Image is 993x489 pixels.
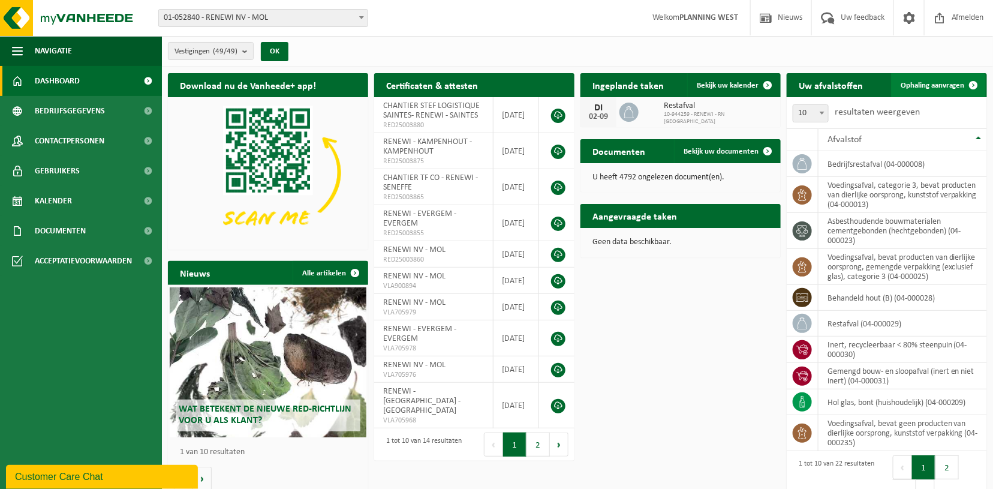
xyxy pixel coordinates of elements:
span: RED25003865 [383,193,484,202]
td: [DATE] [494,205,539,241]
h2: Certificaten & attesten [374,73,490,97]
span: RENEWI NV - MOL [383,245,446,254]
button: 1 [503,433,526,457]
button: OK [261,42,288,61]
strong: PLANNING WEST [679,13,738,22]
iframe: chat widget [6,463,200,489]
span: VLA705979 [383,308,484,317]
td: inert, recycleerbaar < 80% steenpuin (04-000030) [819,337,987,363]
count: (49/49) [213,47,237,55]
span: CHANTIER STEF LOGISTIQUE SAINTES- RENEWI - SAINTES [383,101,480,120]
span: CHANTIER TF CO - RENEWI - SENEFFE [383,173,478,192]
button: Previous [484,433,503,457]
span: RENEWI - EVERGEM - EVERGEM [383,209,456,228]
h2: Aangevraagde taken [580,204,689,227]
a: Alle artikelen [293,261,367,285]
p: Geen data beschikbaar. [592,238,769,247]
span: RED25003855 [383,229,484,238]
span: Vestigingen [174,43,237,61]
span: Navigatie [35,36,72,66]
span: Ophaling aanvragen [901,82,965,89]
span: RENEWI NV - MOL [383,361,446,370]
span: Gebruikers [35,156,80,186]
h2: Nieuws [168,261,222,284]
td: [DATE] [494,383,539,428]
span: 10 [793,104,829,122]
span: RED25003875 [383,157,484,166]
h2: Uw afvalstoffen [787,73,875,97]
span: VLA705978 [383,344,484,353]
td: [DATE] [494,268,539,294]
td: [DATE] [494,169,539,205]
span: 10-944259 - RENEWI - RN [GEOGRAPHIC_DATA] [664,111,775,125]
td: behandeld hout (B) (04-000028) [819,285,987,311]
h2: Ingeplande taken [580,73,676,97]
td: voedingsafval, categorie 3, bevat producten van dierlijke oorsprong, kunststof verpakking (04-000... [819,177,987,213]
td: gemengd bouw- en sloopafval (inert en niet inert) (04-000031) [819,363,987,389]
td: [DATE] [494,356,539,383]
span: Dashboard [35,66,80,96]
td: voedingsafval, bevat geen producten van dierlijke oorsprong, kunststof verpakking (04-000235) [819,415,987,451]
td: voedingsafval, bevat producten van dierlijke oorsprong, gemengde verpakking (exclusief glas), cat... [819,249,987,285]
a: Ophaling aanvragen [891,73,986,97]
span: Kalender [35,186,72,216]
td: restafval (04-000029) [819,311,987,337]
span: Documenten [35,216,86,246]
td: asbesthoudende bouwmaterialen cementgebonden (hechtgebonden) (04-000023) [819,213,987,249]
span: Afvalstof [827,135,862,145]
span: VLA705976 [383,370,484,380]
button: Previous [893,455,912,479]
div: 02-09 [586,113,610,121]
p: U heeft 4792 ongelezen document(en). [592,173,769,182]
span: VLA705968 [383,416,484,425]
span: Bekijk uw kalender [697,82,759,89]
div: 1 tot 10 van 14 resultaten [380,431,462,458]
td: [DATE] [494,133,539,169]
span: Restafval [664,101,775,111]
span: RENEWI - EVERGEM - EVERGEM [383,325,456,343]
span: 10 [793,105,828,122]
span: Contactpersonen [35,126,104,156]
a: Bekijk uw documenten [674,139,780,163]
td: [DATE] [494,294,539,320]
button: Next [550,433,568,457]
button: Vestigingen(49/49) [168,42,254,60]
a: Bekijk uw kalender [687,73,780,97]
a: Wat betekent de nieuwe RED-richtlijn voor u als klant? [170,287,366,437]
span: RENEWI NV - MOL [383,298,446,307]
div: DI [586,103,610,113]
span: RENEWI NV - MOL [383,272,446,281]
span: RENEWI - [GEOGRAPHIC_DATA] - [GEOGRAPHIC_DATA] [383,387,461,415]
span: RENEWI - KAMPENHOUT - KAMPENHOUT [383,137,472,156]
span: 01-052840 - RENEWI NV - MOL [158,9,368,27]
td: [DATE] [494,241,539,268]
button: 1 [912,455,935,479]
button: 2 [935,455,959,479]
span: Acceptatievoorwaarden [35,246,132,276]
span: Wat betekent de nieuwe RED-richtlijn voor u als klant? [179,404,351,425]
span: RED25003860 [383,255,484,265]
button: 2 [526,433,550,457]
h2: Download nu de Vanheede+ app! [168,73,328,97]
img: Download de VHEPlus App [168,97,368,248]
span: RED25003880 [383,121,484,130]
span: VLA900894 [383,281,484,291]
span: Bedrijfsgegevens [35,96,105,126]
p: 1 van 10 resultaten [180,448,362,457]
span: 01-052840 - RENEWI NV - MOL [159,10,368,26]
td: [DATE] [494,97,539,133]
td: bedrijfsrestafval (04-000008) [819,151,987,177]
h2: Documenten [580,139,657,163]
span: Bekijk uw documenten [684,148,759,155]
td: hol glas, bont (huishoudelijk) (04-000209) [819,389,987,415]
label: resultaten weergeven [835,107,920,117]
td: [DATE] [494,320,539,356]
